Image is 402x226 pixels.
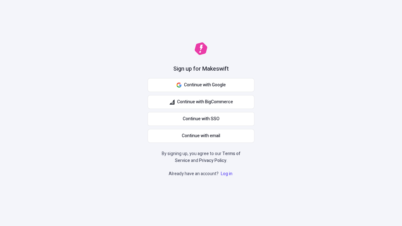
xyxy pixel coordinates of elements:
p: Already have an account? [169,170,234,177]
a: Terms of Service [175,150,241,164]
a: Log in [220,170,234,177]
p: By signing up, you agree to our and . [160,150,242,164]
a: Privacy Policy [199,157,226,164]
h1: Sign up for Makeswift [173,65,229,73]
span: Continue with BigCommerce [177,99,233,105]
span: Continue with Google [184,82,226,89]
button: Continue with Google [148,78,254,92]
button: Continue with BigCommerce [148,95,254,109]
span: Continue with email [182,132,220,139]
a: Continue with SSO [148,112,254,126]
button: Continue with email [148,129,254,143]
